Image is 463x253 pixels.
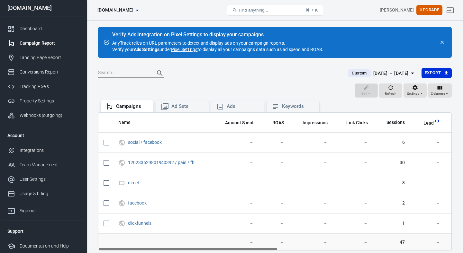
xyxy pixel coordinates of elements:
[415,180,440,186] span: －
[272,119,284,126] span: The total return on ad spend
[338,180,368,186] span: －
[2,5,85,11] div: [DOMAIN_NAME]
[272,120,284,126] span: ROAS
[349,70,369,76] span: Custom
[128,200,147,205] a: facebook
[2,187,85,201] a: Usage & billing
[303,120,328,126] span: Impressions
[431,91,445,97] span: Columns
[217,160,254,166] span: －
[2,223,85,239] li: Support
[225,120,254,126] span: Amount Spent
[338,200,368,206] span: －
[428,83,452,98] button: Columns
[378,220,405,227] span: 1
[118,119,131,126] span: Name
[378,200,405,206] span: 2
[20,40,79,47] div: Campaign Report
[227,5,323,16] button: Find anything...⌘ + K
[128,160,195,165] span: 120233629801940392 / paid / fb
[217,239,254,245] span: －
[112,32,323,53] div: AnyTrack relies on URL parameters to detect and display ads on your campaign reports. Verify your...
[2,65,85,79] a: Conversions Report
[264,200,284,206] span: －
[20,147,79,154] div: Integrations
[239,8,268,13] span: Find anything...
[378,180,405,186] span: 8
[2,50,85,65] a: Landing Page Report
[171,46,197,53] a: Pixel Settings
[2,158,85,172] a: Team Management
[415,139,440,146] span: －
[379,83,402,98] button: Refresh
[20,112,79,119] div: Webhooks (outgoing)
[118,139,125,146] svg: UTM & Web Traffic
[2,36,85,50] a: Campaign Report
[118,159,125,167] svg: UTM & Web Traffic
[415,200,440,206] span: －
[171,103,204,110] div: Ad Sets
[217,200,254,206] span: －
[264,220,284,227] span: －
[20,243,79,249] div: Documentation and Help
[306,8,318,13] div: ⌘ + K
[373,69,409,77] div: [DATE] － [DATE]
[217,119,254,126] span: The estimated total amount of money you've spent on your campaign, ad set or ad during its schedule.
[385,91,396,97] span: Refresh
[415,160,440,166] span: －
[378,119,405,126] span: Sessions
[118,220,125,227] svg: UTM & Web Traffic
[346,120,368,126] span: Link Clicks
[20,190,79,197] div: Usage & billing
[112,31,323,38] div: Verify Ads Integration on Pixel Settings to display your campaigns
[128,201,148,205] span: facebook
[227,103,259,110] div: Ads
[343,68,421,79] button: Custom[DATE] － [DATE]
[20,207,79,214] div: Sign out
[294,220,328,227] span: －
[152,65,168,81] button: Search
[2,108,85,123] a: Webhooks (outgoing)
[20,54,79,61] div: Landing Page Report
[98,69,150,77] input: Search...
[415,239,440,245] span: －
[423,120,434,126] span: Lead
[116,103,148,110] div: Campaigns
[338,160,368,166] span: －
[378,139,405,146] span: 6
[294,239,328,245] span: －
[294,139,328,146] span: －
[264,239,284,245] span: －
[346,119,368,126] span: The number of clicks on links within the ad that led to advertiser-specified destinations
[128,180,139,185] a: direct
[378,160,405,166] span: 30
[407,91,420,97] span: Settings
[434,118,440,124] svg: This column is calculated from AnyTrack real-time data
[217,139,254,146] span: －
[20,69,79,75] div: Conversions Report
[118,179,125,187] svg: Direct
[2,79,85,94] a: Tracking Pixels
[294,119,328,126] span: The number of times your ads were on screen.
[422,68,452,78] button: Export
[386,119,405,126] span: Sessions
[2,22,85,36] a: Dashboard
[415,120,434,126] span: Lead
[294,160,328,166] span: －
[217,220,254,227] span: －
[2,143,85,158] a: Integrations
[380,7,414,13] div: Account id: aK3m9A57
[264,160,284,166] span: －
[442,3,458,18] a: Sign out
[128,160,195,165] a: 120233629801940392 / paid / fb
[118,199,125,207] svg: UTM & Web Traffic
[128,221,152,225] span: clickfunnels
[338,139,368,146] span: －
[217,180,254,186] span: －
[438,38,447,47] button: close
[97,6,133,14] span: kateandbradsplace.live
[415,220,440,227] span: －
[98,113,451,251] div: scrollable content
[225,119,254,126] span: The estimated total amount of money you've spent on your campaign, ad set or ad during its schedule.
[282,103,314,110] div: Keywords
